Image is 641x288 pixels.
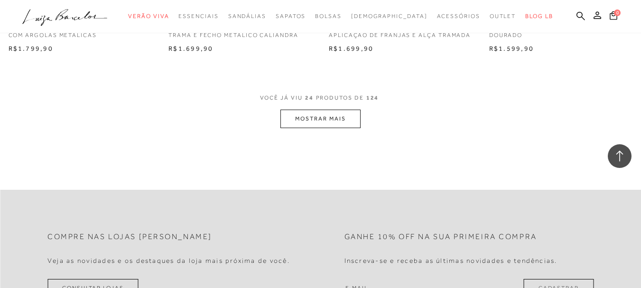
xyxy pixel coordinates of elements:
[168,45,213,52] span: R$1.699,90
[490,13,516,19] span: Outlet
[329,45,373,52] span: R$1.699,90
[490,8,516,25] a: categoryNavScreenReaderText
[260,94,381,101] span: VOCÊ JÁ VIU PRODUTOS DE
[489,45,534,52] span: R$1.599,90
[178,13,218,19] span: Essenciais
[228,8,266,25] a: categoryNavScreenReaderText
[344,257,557,265] h4: Inscreva-se e receba as últimas novidades e tendências.
[276,13,306,19] span: Sapatos
[351,8,427,25] a: noSubCategoriesText
[437,13,480,19] span: Acessórios
[128,13,169,19] span: Verão Viva
[315,8,342,25] a: categoryNavScreenReaderText
[344,232,537,242] h2: Ganhe 10% off na sua primeira compra
[128,8,169,25] a: categoryNavScreenReaderText
[366,94,379,101] span: 124
[9,45,53,52] span: R$1.799,90
[614,9,621,16] span: 0
[47,257,290,265] h4: Veja as novidades e os destaques da loja mais próxima de você.
[525,8,553,25] a: BLOG LB
[280,110,360,128] button: MOSTRAR MAIS
[351,13,427,19] span: [DEMOGRAPHIC_DATA]
[525,13,553,19] span: BLOG LB
[305,94,314,101] span: 24
[178,8,218,25] a: categoryNavScreenReaderText
[315,13,342,19] span: Bolsas
[276,8,306,25] a: categoryNavScreenReaderText
[607,10,620,23] button: 0
[228,13,266,19] span: Sandálias
[47,232,212,242] h2: Compre nas lojas [PERSON_NAME]
[437,8,480,25] a: categoryNavScreenReaderText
